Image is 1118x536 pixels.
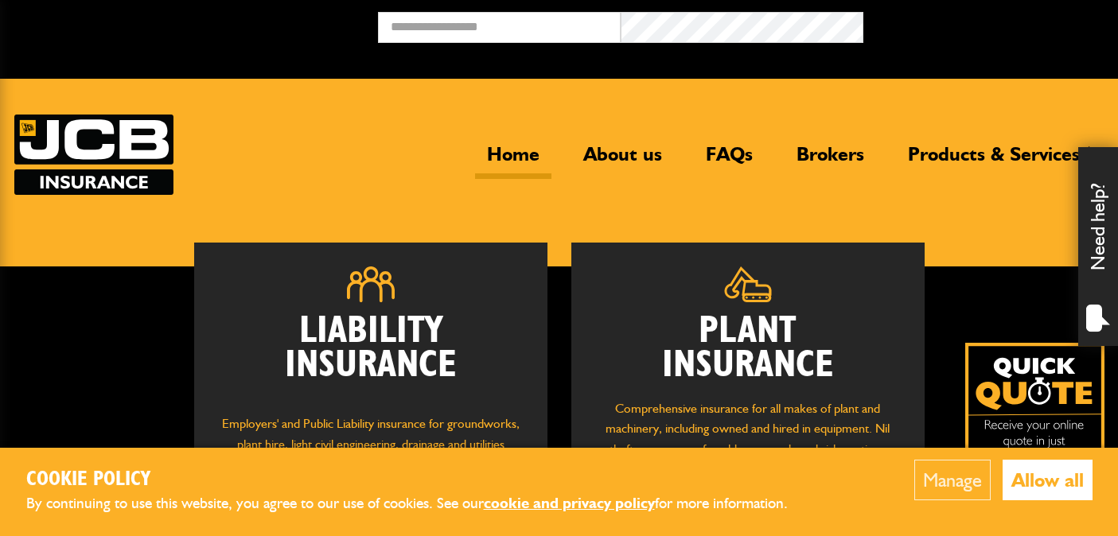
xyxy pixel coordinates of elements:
[14,115,173,195] a: JCB Insurance Services
[595,314,901,383] h2: Plant Insurance
[694,142,765,179] a: FAQs
[785,142,876,179] a: Brokers
[26,491,814,516] p: By continuing to use this website, you agree to our use of cookies. See our for more information.
[595,398,901,480] p: Comprehensive insurance for all makes of plant and machinery, including owned and hired in equipm...
[14,115,173,195] img: JCB Insurance Services logo
[863,12,1106,37] button: Broker Login
[26,468,814,492] h2: Cookie Policy
[1003,460,1093,500] button: Allow all
[1078,147,1118,346] div: Need help?
[218,314,524,398] h2: Liability Insurance
[571,142,674,179] a: About us
[475,142,551,179] a: Home
[914,460,991,500] button: Manage
[484,494,655,512] a: cookie and privacy policy
[218,414,524,490] p: Employers' and Public Liability insurance for groundworks, plant hire, light civil engineering, d...
[965,343,1104,482] img: Quick Quote
[896,142,1092,179] a: Products & Services
[965,343,1104,482] a: Get your insurance quote isn just 2-minutes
